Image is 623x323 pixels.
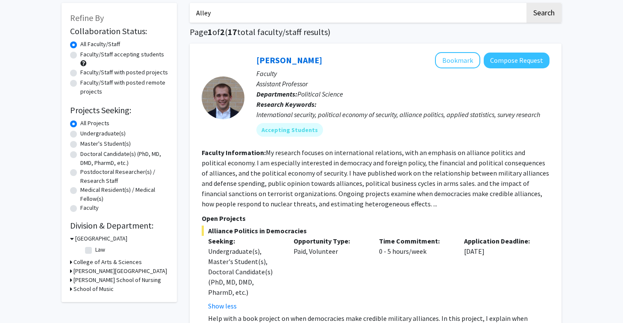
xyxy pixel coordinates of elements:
[435,52,480,68] button: Add Joshua Alley to Bookmarks
[256,123,323,137] mat-chip: Accepting Students
[464,236,537,246] p: Application Deadline:
[80,139,131,148] label: Master's Student(s)
[458,236,543,311] div: [DATE]
[73,285,114,294] h3: School of Music
[526,3,561,23] button: Search
[208,301,237,311] button: Show less
[256,68,550,79] p: Faculty
[70,220,168,231] h2: Division & Department:
[373,236,458,311] div: 0 - 5 hours/week
[70,12,104,23] span: Refine By
[297,90,343,98] span: Political Science
[484,53,550,68] button: Compose Request to Joshua Alley
[80,150,168,167] label: Doctoral Candidate(s) (PhD, MD, DMD, PharmD, etc.)
[220,26,225,37] span: 2
[287,236,373,311] div: Paid, Volunteer
[80,68,168,77] label: Faculty/Staff with posted projects
[70,26,168,36] h2: Collaboration Status:
[256,79,550,89] p: Assistant Professor
[190,27,561,37] h1: Page of ( total faculty/staff results)
[80,203,99,212] label: Faculty
[73,258,142,267] h3: College of Arts & Sciences
[208,26,212,37] span: 1
[80,129,126,138] label: Undergraduate(s)
[294,236,366,246] p: Opportunity Type:
[75,234,127,243] h3: [GEOGRAPHIC_DATA]
[208,236,281,246] p: Seeking:
[80,40,120,49] label: All Faculty/Staff
[80,119,109,128] label: All Projects
[80,78,168,96] label: Faculty/Staff with posted remote projects
[202,148,549,208] fg-read-more: My research focuses on international relations, with an emphasis on alliance politics and politic...
[95,245,105,254] label: Law
[202,148,266,157] b: Faculty Information:
[70,105,168,115] h2: Projects Seeking:
[80,50,164,59] label: Faculty/Staff accepting students
[80,167,168,185] label: Postdoctoral Researcher(s) / Research Staff
[379,236,452,246] p: Time Commitment:
[190,3,525,23] input: Search Keywords
[256,109,550,120] div: International security, political economy of security, alliance politics, applied statistics, sur...
[256,55,322,65] a: [PERSON_NAME]
[202,226,550,236] span: Alliance Politics in Democracies
[256,100,317,109] b: Research Keywords:
[228,26,237,37] span: 17
[256,90,297,98] b: Departments:
[73,276,161,285] h3: [PERSON_NAME] School of Nursing
[6,285,36,317] iframe: Chat
[73,267,167,276] h3: [PERSON_NAME][GEOGRAPHIC_DATA]
[202,213,550,223] p: Open Projects
[80,185,168,203] label: Medical Resident(s) / Medical Fellow(s)
[208,246,281,297] div: Undergraduate(s), Master's Student(s), Doctoral Candidate(s) (PhD, MD, DMD, PharmD, etc.)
